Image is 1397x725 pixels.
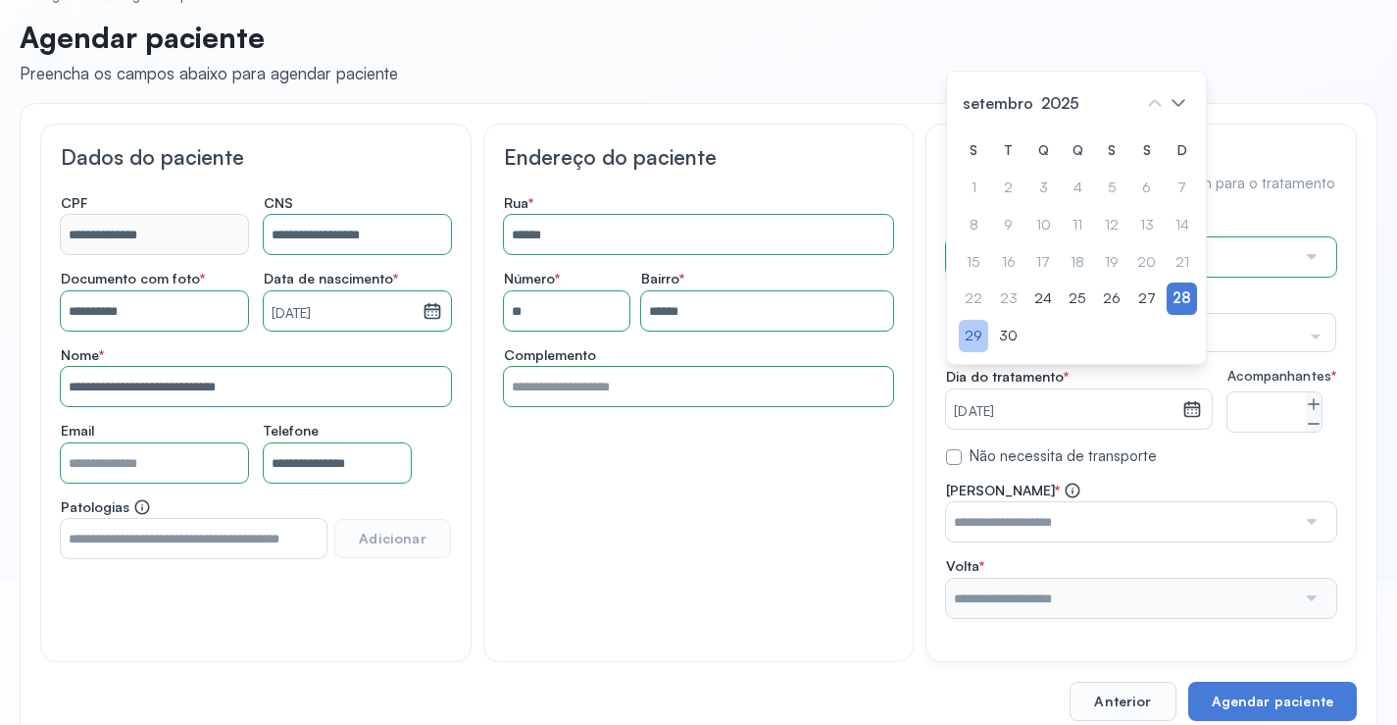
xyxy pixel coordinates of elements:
[334,519,450,558] button: Adicionar
[993,320,1023,352] div: 30
[504,144,894,170] h3: Endereço do paciente
[959,89,1037,117] span: setembro
[1070,682,1175,721] button: Anterior
[641,270,684,287] span: Bairro
[959,320,988,352] div: 29
[946,482,1081,499] span: [PERSON_NAME]
[1097,134,1126,167] div: S
[61,498,151,516] span: Patologias
[504,270,560,287] span: Número
[20,20,398,55] p: Agendar paciente
[946,368,1069,386] span: Dia do tratamento
[959,134,988,167] div: S
[264,270,398,287] span: Data de nascimento
[954,402,1174,422] small: [DATE]
[1097,283,1126,315] div: 26
[504,194,533,212] span: Rua
[993,134,1023,167] div: T
[1167,283,1197,315] div: 28
[61,346,104,364] span: Nome
[61,194,88,212] span: CPF
[1167,134,1197,167] div: D
[1028,283,1058,315] div: 24
[61,270,205,287] span: Documento com foto
[1188,682,1357,721] button: Agendar paciente
[1131,134,1162,167] div: S
[1063,283,1092,315] div: 25
[1227,368,1336,385] span: Acompanhantes
[946,557,984,575] span: Volta
[264,194,293,212] span: CNS
[970,447,1157,466] label: Não necessita de transporte
[1037,89,1083,117] span: 2025
[264,422,319,440] span: Telefone
[504,346,596,364] span: Complemento
[1063,134,1092,167] div: Q
[1131,283,1162,315] div: 27
[20,63,398,83] div: Preencha os campos abaixo para agendar paciente
[61,144,451,170] h3: Dados do paciente
[1028,134,1058,167] div: Q
[61,422,94,440] span: Email
[272,304,415,324] small: [DATE]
